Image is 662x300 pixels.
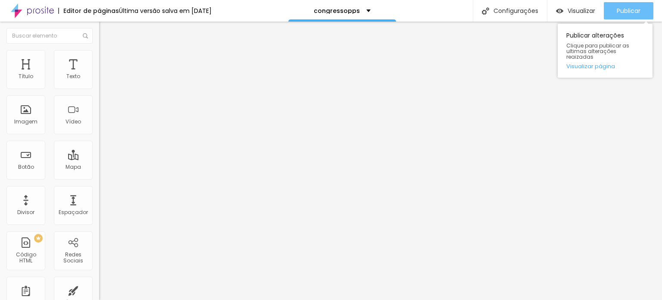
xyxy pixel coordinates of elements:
[617,7,640,14] span: Publicar
[482,7,489,15] img: Icone
[566,43,644,60] span: Clique para publicar as ultimas alterações reaizadas
[66,119,81,125] div: Vídeo
[58,8,119,14] div: Editor de páginas
[6,28,93,44] input: Buscar elemento
[18,164,34,170] div: Botão
[566,63,644,69] a: Visualizar página
[66,164,81,170] div: Mapa
[556,7,563,15] img: view-1.svg
[66,73,80,79] div: Texto
[14,119,37,125] div: Imagem
[547,2,604,19] button: Visualizar
[19,73,33,79] div: Título
[59,209,88,215] div: Espaçador
[568,7,595,14] span: Visualizar
[604,2,653,19] button: Publicar
[99,22,662,300] iframe: Editor
[17,209,34,215] div: Divisor
[558,24,653,78] div: Publicar alterações
[9,252,43,264] div: Código HTML
[314,8,360,14] p: congressopps
[119,8,212,14] div: Última versão salva em [DATE]
[56,252,90,264] div: Redes Sociais
[83,33,88,38] img: Icone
